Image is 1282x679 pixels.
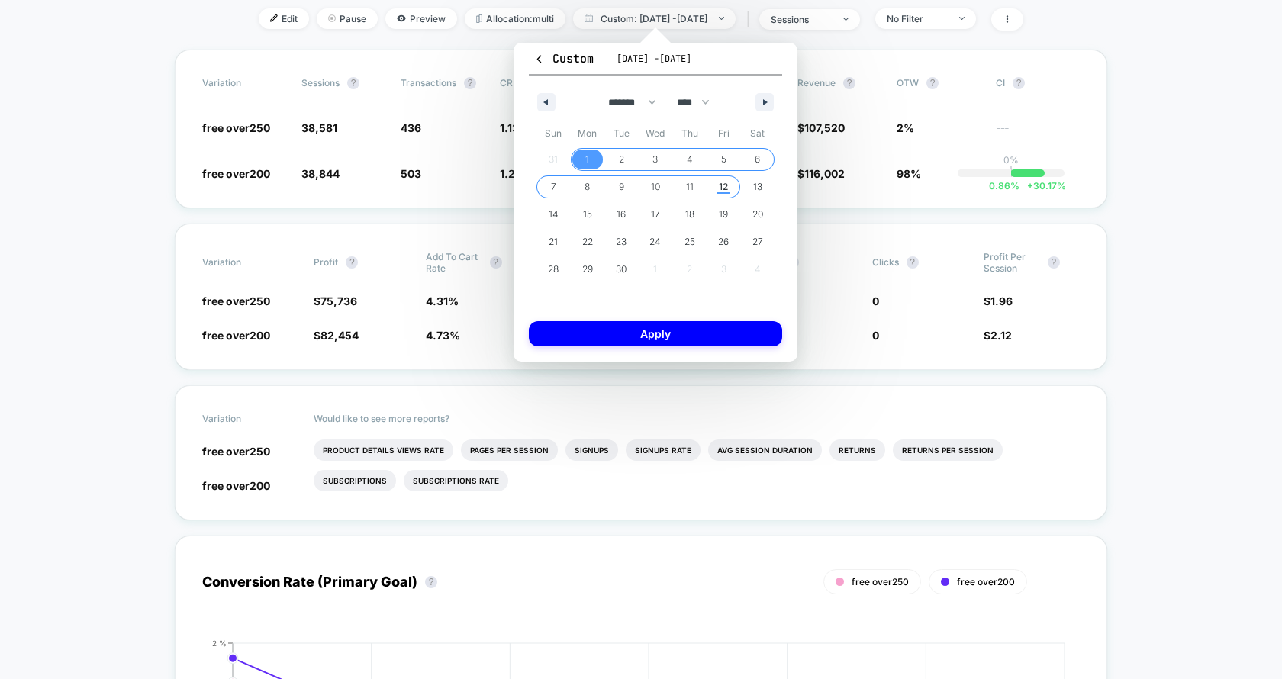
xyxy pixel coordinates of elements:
button: ? [843,77,855,89]
span: --- [996,124,1080,135]
span: Revenue [797,77,836,88]
span: 10 [651,173,660,201]
span: 116,002 [804,167,845,180]
span: Profit Per Session [984,251,1040,274]
span: free over200 [957,576,1015,587]
span: 38,581 [301,121,337,134]
li: Subscriptions [314,470,396,491]
button: 4 [672,146,707,173]
span: free over250 [202,445,270,458]
span: Transactions [401,77,456,88]
button: 28 [536,256,571,283]
span: 5 [721,146,726,173]
span: Allocation: multi [465,8,565,29]
span: 26 [718,228,729,256]
button: 26 [707,228,741,256]
button: 21 [536,228,571,256]
span: 4.31 % [426,294,459,307]
span: 30.17 % [1019,180,1066,191]
span: 13 [753,173,762,201]
button: 22 [571,228,605,256]
span: CI [996,77,1080,89]
button: ? [1013,77,1025,89]
span: 19 [719,201,728,228]
button: 25 [672,228,707,256]
button: 11 [672,173,707,201]
span: Variation [202,77,286,89]
span: 3 [652,146,658,173]
span: Pause [317,8,378,29]
span: free over200 [202,479,270,492]
button: ? [347,77,359,89]
img: end [959,17,965,20]
button: 9 [604,173,639,201]
button: 5 [707,146,741,173]
button: 13 [740,173,775,201]
span: Custom: [DATE] - [DATE] [573,8,736,29]
img: end [843,18,849,21]
img: rebalance [476,14,482,23]
span: 24 [649,228,661,256]
span: | [743,8,759,31]
span: 14 [549,201,559,228]
span: 22 [582,228,593,256]
button: ? [907,256,919,269]
span: Thu [672,121,707,146]
li: Signups [565,439,618,461]
button: ? [1048,256,1060,269]
span: Sat [740,121,775,146]
span: $ [314,294,357,307]
span: 29 [582,256,593,283]
span: 28 [548,256,559,283]
span: 30 [616,256,627,283]
button: 14 [536,201,571,228]
span: Fri [707,121,741,146]
button: 8 [571,173,605,201]
span: OTW [897,77,981,89]
span: 2 [619,146,624,173]
div: sessions [771,14,832,25]
button: ? [346,256,358,269]
span: 0 [872,294,879,307]
button: 2 [604,146,639,173]
span: Edit [259,8,309,29]
span: Wed [639,121,673,146]
span: Sessions [301,77,340,88]
span: 2.12 [990,329,1012,342]
button: 6 [740,146,775,173]
span: 12 [719,173,728,201]
span: 9 [619,173,624,201]
span: + [1027,180,1033,191]
span: Preview [385,8,457,29]
span: Profit [314,256,338,268]
li: Signups Rate [626,439,701,461]
span: 23 [616,228,627,256]
button: 17 [639,201,673,228]
span: $ [314,329,359,342]
button: 12 [707,173,741,201]
span: [DATE] - [DATE] [617,53,691,65]
tspan: 2 % [212,639,227,648]
button: 3 [639,146,673,173]
span: free over250 [852,576,909,587]
li: Pages Per Session [461,439,558,461]
button: 30 [604,256,639,283]
span: 107,520 [804,121,845,134]
img: calendar [585,14,593,22]
span: 75,736 [320,294,357,307]
span: 0.86 % [989,180,1019,191]
img: end [328,14,336,22]
button: 16 [604,201,639,228]
button: ? [425,576,437,588]
span: $ [984,294,1013,307]
p: | [1010,166,1013,177]
span: 503 [401,167,421,180]
span: Clicks [872,256,899,268]
span: 1 [585,146,589,173]
span: Variation [202,413,286,424]
span: $ [984,329,1012,342]
span: 16 [617,201,626,228]
span: 436 [401,121,421,134]
button: 15 [571,201,605,228]
span: 8 [585,173,590,201]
